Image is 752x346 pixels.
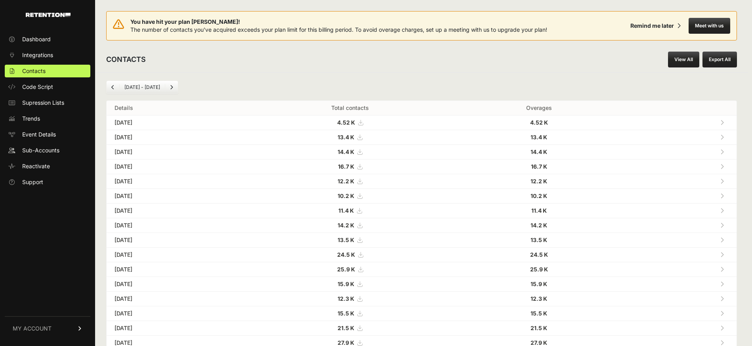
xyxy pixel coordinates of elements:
td: [DATE] [107,218,244,233]
strong: 27.9 K [531,339,547,346]
td: [DATE] [107,145,244,160]
td: [DATE] [107,248,244,262]
strong: 24.5 K [337,251,355,258]
a: 12.3 K [338,295,362,302]
strong: 24.5 K [530,251,548,258]
span: Supression Lists [22,99,64,107]
a: 11.4 K [338,207,362,214]
a: 25.9 K [337,266,363,273]
a: Code Script [5,81,90,93]
a: Sub-Accounts [5,144,90,157]
strong: 4.52 K [337,119,355,126]
a: Reactivate [5,160,90,173]
strong: 13.4 K [531,134,547,140]
strong: 10.2 K [338,192,354,199]
td: [DATE] [107,204,244,218]
button: Export All [702,52,737,67]
a: 24.5 K [337,251,363,258]
a: 14.2 K [338,222,362,229]
button: Remind me later [627,19,684,33]
th: Total contacts [244,101,456,115]
span: Reactivate [22,162,50,170]
span: The number of contacts you've acquired exceeds your plan limit for this billing period. To avoid ... [130,26,547,33]
strong: 15.5 K [531,310,547,317]
span: Dashboard [22,35,51,43]
li: [DATE] - [DATE] [119,84,165,90]
strong: 13.5 K [531,236,547,243]
th: Details [107,101,244,115]
span: Contacts [22,67,46,75]
strong: 14.4 K [338,148,354,155]
img: Retention.com [26,13,71,17]
span: Code Script [22,83,53,91]
span: MY ACCOUNT [13,325,52,333]
a: 21.5 K [338,325,362,331]
a: 13.4 K [338,134,362,140]
h2: CONTACTS [106,54,146,65]
strong: 11.4 K [531,207,547,214]
strong: 21.5 K [338,325,354,331]
td: [DATE] [107,115,244,130]
strong: 14.4 K [531,148,547,155]
th: Overages [456,101,621,115]
a: 4.52 K [337,119,363,126]
strong: 13.5 K [338,236,354,243]
td: [DATE] [107,160,244,174]
a: Dashboard [5,33,90,46]
a: Support [5,176,90,188]
strong: 14.2 K [531,222,547,229]
strong: 14.2 K [338,222,354,229]
a: 10.2 K [338,192,362,199]
a: 15.5 K [338,310,362,317]
span: Integrations [22,51,53,59]
strong: 4.52 K [530,119,548,126]
strong: 25.9 K [337,266,355,273]
td: [DATE] [107,292,244,306]
a: 13.5 K [338,236,362,243]
td: [DATE] [107,130,244,145]
td: [DATE] [107,321,244,336]
strong: 15.5 K [338,310,354,317]
strong: 21.5 K [531,325,547,331]
strong: 12.2 K [531,178,547,185]
td: [DATE] [107,306,244,321]
a: Contacts [5,65,90,77]
strong: 25.9 K [530,266,548,273]
td: [DATE] [107,189,244,204]
strong: 15.9 K [338,281,354,287]
a: 15.9 K [338,281,362,287]
a: Integrations [5,49,90,62]
span: Support [22,178,43,186]
td: [DATE] [107,233,244,248]
div: Remind me later [630,22,674,30]
a: 14.4 K [338,148,362,155]
strong: 27.9 K [338,339,354,346]
a: Previous [107,81,119,94]
a: 12.2 K [338,178,362,185]
span: Sub-Accounts [22,146,59,154]
strong: 12.3 K [338,295,354,302]
a: Trends [5,112,90,125]
a: Supression Lists [5,96,90,109]
td: [DATE] [107,262,244,277]
a: View All [668,52,699,67]
span: Event Details [22,131,56,138]
strong: 16.7 K [338,163,354,170]
strong: 12.2 K [338,178,354,185]
a: 16.7 K [338,163,362,170]
strong: 12.3 K [531,295,547,302]
span: You have hit your plan [PERSON_NAME]! [130,18,547,26]
a: Event Details [5,128,90,141]
span: Trends [22,115,40,123]
td: [DATE] [107,277,244,292]
strong: 13.4 K [338,134,354,140]
a: Next [165,81,178,94]
a: MY ACCOUNT [5,316,90,340]
td: [DATE] [107,174,244,189]
button: Meet with us [689,18,730,34]
strong: 11.4 K [338,207,354,214]
strong: 15.9 K [531,281,547,287]
strong: 10.2 K [531,192,547,199]
strong: 16.7 K [531,163,547,170]
a: 27.9 K [338,339,362,346]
